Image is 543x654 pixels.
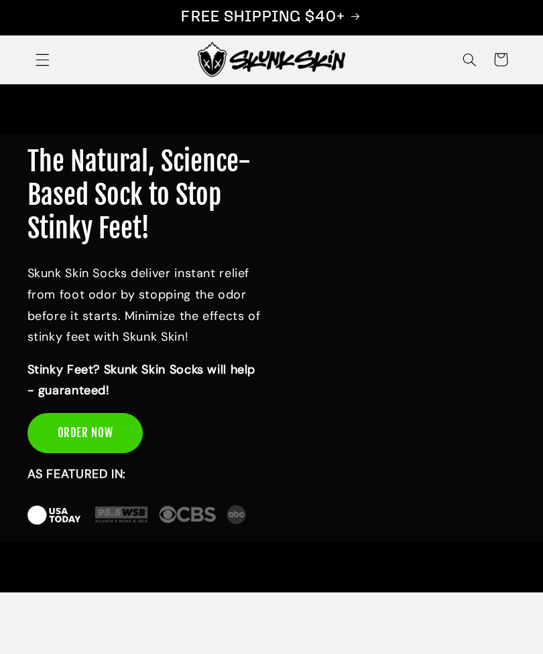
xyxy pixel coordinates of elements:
span: Skunk Skin Socks deliver instant relief from foot odor by stopping the odor before it starts. Min... [27,265,261,345]
span: Stinky Feet? Skunk Skin Socks will help - guaranteed! [27,361,256,399]
summary: Search [455,44,485,75]
p: FREE SHIPPING $40+ [14,7,529,28]
a: ORDER NOW [27,413,143,453]
strong: AS FEATURED IN: [27,466,126,482]
summary: Menu [27,44,58,75]
iframe: SkunkSkinAmazonVideo [282,145,516,276]
h1: The Natural, Science-Based Sock to Stop Stinky Feet! [27,145,262,245]
img: Skunk Skin Anti-Odor Socks. [198,42,345,77]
